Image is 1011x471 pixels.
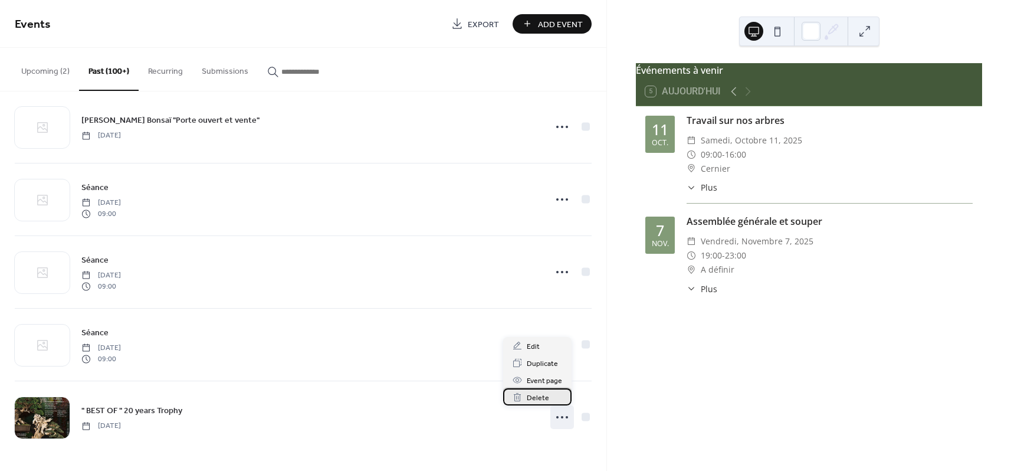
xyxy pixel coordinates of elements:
[81,208,121,219] span: 09:00
[81,198,121,208] span: [DATE]
[527,341,540,353] span: Edit
[656,223,664,238] div: 7
[139,48,192,90] button: Recurring
[81,115,260,127] span: [PERSON_NAME] Bonsaï "Porte ouvert et vente"
[687,234,696,248] div: ​
[81,405,182,417] span: " BEST OF " 20 years Trophy
[81,254,109,267] span: Séance
[12,48,79,90] button: Upcoming (2)
[687,181,696,194] div: ​
[513,14,592,34] button: Add Event
[81,404,182,417] a: " BEST OF " 20 years Trophy
[192,48,258,90] button: Submissions
[527,358,558,370] span: Duplicate
[652,139,668,147] div: oct.
[687,263,696,277] div: ​
[687,148,696,162] div: ​
[15,13,51,36] span: Events
[79,48,139,91] button: Past (100+)
[81,113,260,127] a: [PERSON_NAME] Bonsaï "Porte ouvert et vente"
[81,281,121,292] span: 09:00
[468,18,499,31] span: Export
[442,14,508,34] a: Export
[538,18,583,31] span: Add Event
[81,421,121,431] span: [DATE]
[81,327,109,339] span: Séance
[81,354,121,364] span: 09:00
[527,375,562,387] span: Event page
[81,182,109,194] span: Séance
[687,248,696,263] div: ​
[81,253,109,267] a: Séance
[687,181,717,194] button: ​Plus
[81,130,121,141] span: [DATE]
[687,283,696,295] div: ​
[687,283,717,295] button: ​Plus
[687,214,973,228] div: Assemblée générale et souper
[687,162,696,176] div: ​
[701,162,730,176] span: Cernier
[701,181,717,194] span: Plus
[722,248,725,263] span: -
[701,283,717,295] span: Plus
[81,326,109,339] a: Séance
[701,148,722,162] span: 09:00
[701,133,802,148] span: samedi, octobre 11, 2025
[701,263,734,277] span: A définir
[701,248,722,263] span: 19:00
[701,234,813,248] span: vendredi, novembre 7, 2025
[652,240,669,248] div: nov.
[687,133,696,148] div: ​
[636,63,982,77] div: Événements à venir
[687,113,973,127] div: Travail sur nos arbres
[527,392,549,404] span: Delete
[81,181,109,194] a: Séance
[725,148,746,162] span: 16:00
[725,248,746,263] span: 23:00
[81,343,121,354] span: [DATE]
[652,122,668,137] div: 11
[81,270,121,281] span: [DATE]
[722,148,725,162] span: -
